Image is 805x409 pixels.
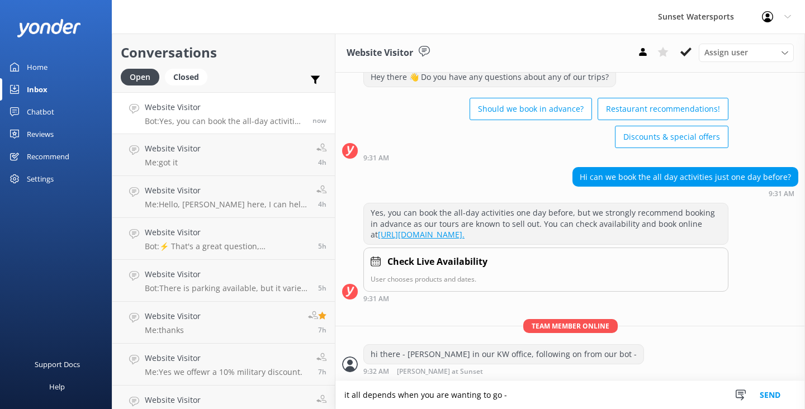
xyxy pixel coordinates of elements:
[371,274,721,284] p: User chooses products and dates.
[145,116,304,126] p: Bot: Yes, you can book the all-day activities one day before, but we strongly recommend booking i...
[112,92,335,134] a: Website VisitorBot:Yes, you can book the all-day activities one day before, but we strongly recom...
[145,310,201,322] h4: Website Visitor
[363,294,728,302] div: Aug 26 2025 09:31pm (UTC -05:00) America/Cancun
[121,70,165,83] a: Open
[121,69,159,85] div: Open
[363,296,389,302] strong: 9:31 AM
[699,44,794,61] div: Assign User
[121,42,326,63] h2: Conversations
[27,145,69,168] div: Recommend
[49,375,65,398] div: Help
[35,353,80,375] div: Support Docs
[318,158,326,167] span: Aug 26 2025 05:19pm (UTC -05:00) America/Cancun
[145,352,302,364] h4: Website Visitor
[312,116,326,125] span: Aug 26 2025 09:31pm (UTC -05:00) America/Cancun
[523,319,618,333] span: Team member online
[363,368,389,375] strong: 9:32 AM
[145,394,201,406] h4: Website Visitor
[145,268,310,280] h4: Website Visitor
[165,69,207,85] div: Closed
[378,229,465,240] a: [URL][DOMAIN_NAME].
[347,46,413,60] h3: Website Visitor
[27,168,54,190] div: Settings
[145,199,308,210] p: Me: Hello, [PERSON_NAME] here, I can help you with your question. Are you looking to do a private...
[145,367,302,377] p: Me: Yes we offewr a 10% military discount.
[769,191,794,197] strong: 9:31 AM
[598,98,728,120] button: Restaurant recommendations!
[27,56,48,78] div: Home
[145,101,304,113] h4: Website Visitor
[364,345,643,364] div: hi there - [PERSON_NAME] in our KW office, following on from our bot -
[145,226,310,239] h4: Website Visitor
[27,78,48,101] div: Inbox
[17,19,81,37] img: yonder-white-logo.png
[572,189,798,197] div: Aug 26 2025 09:31pm (UTC -05:00) America/Cancun
[112,344,335,386] a: Website VisitorMe:Yes we offewr a 10% military discount.7h
[112,302,335,344] a: Website VisitorMe:thanks7h
[397,368,483,375] span: [PERSON_NAME] at Sunset
[470,98,592,120] button: Should we book in advance?
[112,134,335,176] a: Website VisitorMe:got it4h
[145,241,310,251] p: Bot: ⚡ That's a great question, unfortunately I do not know the answer. I'm going to reach out to...
[318,367,326,377] span: Aug 26 2025 02:23pm (UTC -05:00) America/Cancun
[27,123,54,145] div: Reviews
[165,70,213,83] a: Closed
[318,241,326,251] span: Aug 26 2025 04:19pm (UTC -05:00) America/Cancun
[112,260,335,302] a: Website VisitorBot:There is parking available, but it varies by location. For tours departing fro...
[364,203,728,244] div: Yes, you can book the all-day activities one day before, but we strongly recommend booking in adv...
[145,283,310,293] p: Bot: There is parking available, but it varies by location. For tours departing from [STREET_ADDR...
[363,154,728,161] div: Aug 26 2025 09:31pm (UTC -05:00) America/Cancun
[387,255,487,269] h4: Check Live Availability
[145,325,201,335] p: Me: thanks
[112,218,335,260] a: Website VisitorBot:⚡ That's a great question, unfortunately I do not know the answer. I'm going t...
[704,46,748,59] span: Assign user
[145,158,201,168] p: Me: got it
[363,155,389,161] strong: 9:31 AM
[145,142,201,155] h4: Website Visitor
[27,101,54,123] div: Chatbot
[363,367,644,375] div: Aug 26 2025 09:32pm (UTC -05:00) America/Cancun
[749,381,791,409] button: Send
[318,199,326,209] span: Aug 26 2025 05:09pm (UTC -05:00) America/Cancun
[318,325,326,335] span: Aug 26 2025 02:23pm (UTC -05:00) America/Cancun
[615,126,728,148] button: Discounts & special offers
[318,283,326,293] span: Aug 26 2025 04:19pm (UTC -05:00) America/Cancun
[145,184,308,197] h4: Website Visitor
[112,176,335,218] a: Website VisitorMe:Hello, [PERSON_NAME] here, I can help you with your question. Are you looking t...
[335,381,805,409] textarea: it all depends when you are wanting to go -
[573,168,798,187] div: Hi can we book the all day activities just one day before?
[364,68,615,87] div: Hey there 👋 Do you have any questions about any of our trips?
